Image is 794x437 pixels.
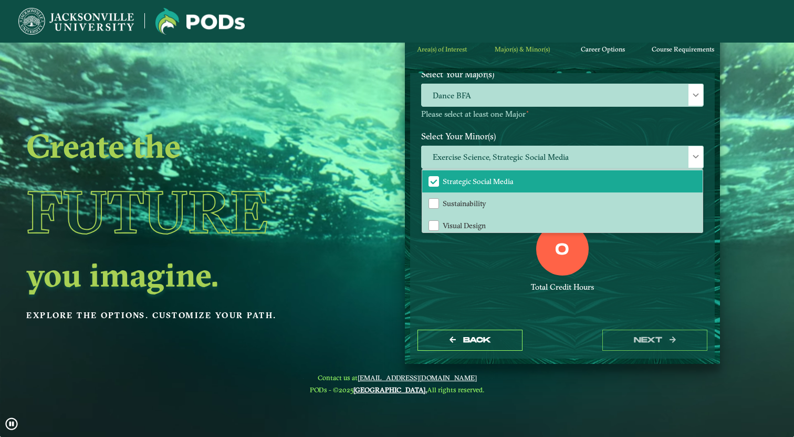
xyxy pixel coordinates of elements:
p: Please select at least one Major [421,109,704,119]
li: Visual Design [422,214,703,236]
span: PODs - ©2025 All rights reserved. [310,385,484,394]
li: Sustainability [422,192,703,215]
label: Select Your Major(s) [413,65,712,84]
button: next [602,330,707,351]
button: Back [417,330,523,351]
a: [EMAIL_ADDRESS][DOMAIN_NAME] [358,373,477,382]
span: Area(s) of Interest [417,45,467,53]
label: 0 [555,240,569,260]
h1: Future [26,164,331,260]
span: Contact us at [310,373,484,382]
span: Strategic Social Media [443,177,513,186]
span: Major(s) & Minor(s) [495,45,550,53]
sup: ⋆ [494,68,498,76]
span: Career Options [581,45,625,53]
label: Select Your Minor(s) [413,126,712,146]
span: Visual Design [443,221,486,230]
p: Explore the options. Customize your path. [26,308,331,323]
sup: ⋆ [526,108,529,115]
li: Strategic Social Media [422,170,703,192]
h2: you imagine. [26,260,331,289]
div: Total Credit Hours [421,282,704,292]
span: Sustainability [443,199,486,208]
a: [GEOGRAPHIC_DATA]. [353,385,427,394]
img: Jacksonville University logo [18,8,134,35]
h2: Create the [26,131,331,160]
span: Back [463,336,491,344]
img: Jacksonville University logo [155,8,245,35]
span: Course Requirements [652,45,714,53]
span: Exercise Science, Strategic Social Media [422,146,703,169]
span: Dance BFA [422,84,703,107]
